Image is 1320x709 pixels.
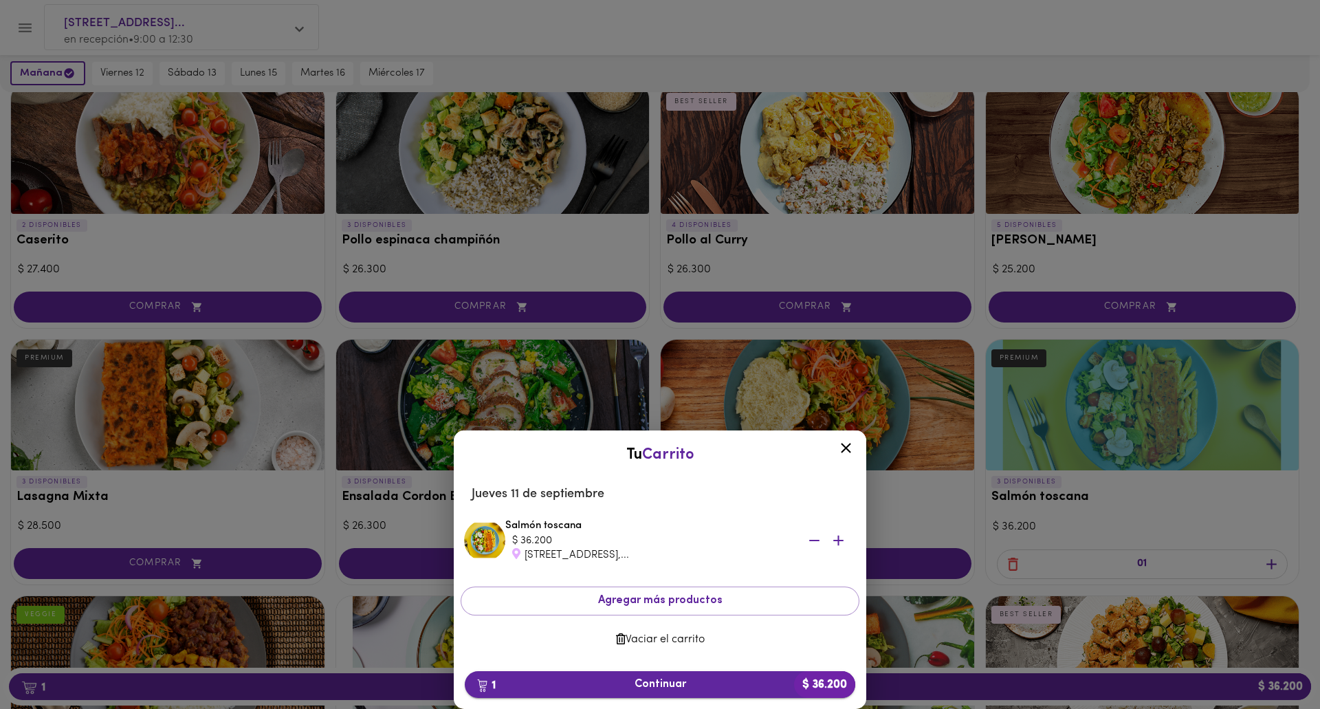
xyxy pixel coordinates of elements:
div: [STREET_ADDRESS],... [512,548,787,563]
img: Salmón toscana [464,520,505,561]
b: 1 [469,676,504,694]
div: Tu [467,444,852,466]
span: Agregar más productos [472,594,848,607]
iframe: Messagebird Livechat Widget [1240,629,1306,695]
span: Continuar [476,678,844,691]
li: Jueves 11 de septiembre [461,478,859,511]
b: $ 36.200 [794,671,855,698]
span: Carrito [642,447,694,463]
span: Vaciar el carrito [472,633,848,646]
div: Salmón toscana [505,519,856,563]
div: $ 36.200 [512,534,787,548]
img: cart.png [477,679,487,692]
button: Agregar más productos [461,587,859,615]
button: 1Continuar$ 36.200 [465,671,855,698]
button: Vaciar el carrito [461,626,859,653]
